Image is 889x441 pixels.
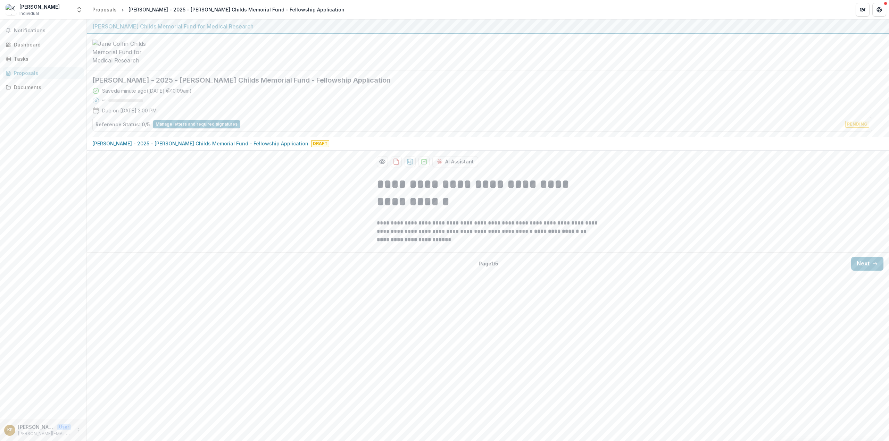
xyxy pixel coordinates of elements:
a: Proposals [90,5,119,15]
div: Tasks [14,55,78,62]
button: download-proposal [418,156,430,167]
p: [PERSON_NAME] - 2025 - [PERSON_NAME] Childs Memorial Fund - Fellowship Application [92,140,308,147]
p: User [57,424,71,430]
button: Next [851,257,883,271]
span: Pending [845,121,869,128]
p: 0 % [102,98,106,103]
div: [PERSON_NAME] [19,3,60,10]
div: [PERSON_NAME] Childs Memorial Fund for Medical Research [92,22,883,31]
div: Dashboard [14,41,78,48]
div: Documents [14,84,78,91]
img: Jane Coffin Childs Memorial Fund for Medical Research [92,40,162,65]
button: More [74,426,82,434]
p: [PERSON_NAME][EMAIL_ADDRESS][DOMAIN_NAME] [18,431,71,437]
span: Notifications [14,28,81,34]
div: Saved a minute ago ( [DATE] @ 10:09am ) [102,87,192,94]
a: Documents [3,82,84,93]
p: Due on [DATE] 3:00 PM [102,107,157,114]
button: Get Help [872,3,886,17]
div: [PERSON_NAME] - 2025 - [PERSON_NAME] Childs Memorial Fund - Fellowship Application [128,6,344,13]
button: Notifications [3,25,84,36]
div: Proposals [92,6,117,13]
a: Dashboard [3,39,84,50]
span: Individual [19,10,39,17]
p: Reference Status: 0/5 [95,121,150,128]
span: Draft [311,140,329,147]
button: Preview 04aabaa8-b7ec-41df-80dc-bd076382f293-0.pdf [377,156,388,167]
button: view-reference [153,120,240,128]
p: [PERSON_NAME] [18,423,54,431]
button: AI Assistant [432,156,478,167]
a: Tasks [3,53,84,65]
nav: breadcrumb [90,5,347,15]
button: Open entity switcher [74,3,84,17]
button: download-proposal [405,156,416,167]
div: Proposals [14,69,78,77]
button: Partners [856,3,870,17]
button: download-proposal [391,156,402,167]
img: Kathryn Eckartt [6,4,17,15]
p: Page 1 / 5 [479,260,498,267]
a: Proposals [3,67,84,79]
div: Kathryn Eckartt [7,428,13,432]
h2: [PERSON_NAME] - 2025 - [PERSON_NAME] Childs Memorial Fund - Fellowship Application [92,76,872,84]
